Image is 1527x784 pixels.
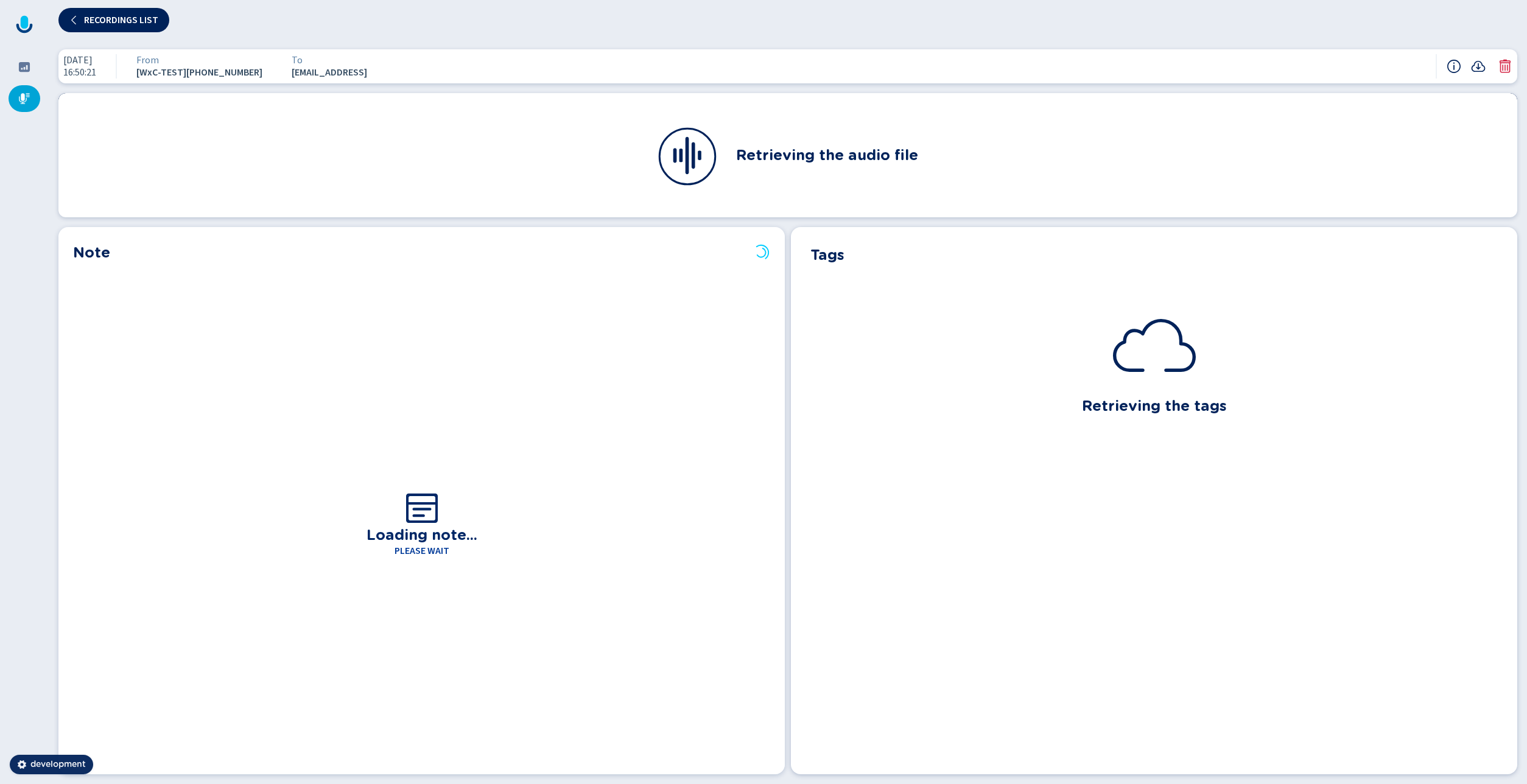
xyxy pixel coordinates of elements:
[292,67,367,78] span: [EMAIL_ADDRESS]
[63,55,96,66] span: [DATE]
[1082,395,1227,417] h2: Retrieving the tags
[84,15,158,25] span: Recordings list
[18,61,30,73] svg: dashboard-filled
[395,544,449,558] h4: Please wait
[10,755,93,774] button: development
[736,144,918,166] h2: Retrieving the audio file
[1498,59,1512,74] button: Delete conversation
[9,54,40,80] div: Dashboard
[1447,59,1461,74] svg: info-circle
[1471,59,1486,74] svg: cloud-arrow-down-fill
[1498,59,1512,74] svg: trash-fill
[136,67,262,78] span: [WxC-TEST][PHONE_NUMBER]
[69,15,79,25] svg: chevron-left
[30,758,86,771] span: development
[367,527,477,544] h3: Loading note...
[9,85,40,112] div: Recordings
[58,8,169,32] button: Recordings list
[810,244,844,264] h2: Tags
[63,67,96,78] span: 16:50:21
[1447,59,1461,74] button: Recording information
[18,93,30,105] svg: mic-fill
[73,242,110,264] h2: Note
[136,55,159,66] span: From
[1471,59,1486,74] button: Recording download
[292,55,303,66] span: To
